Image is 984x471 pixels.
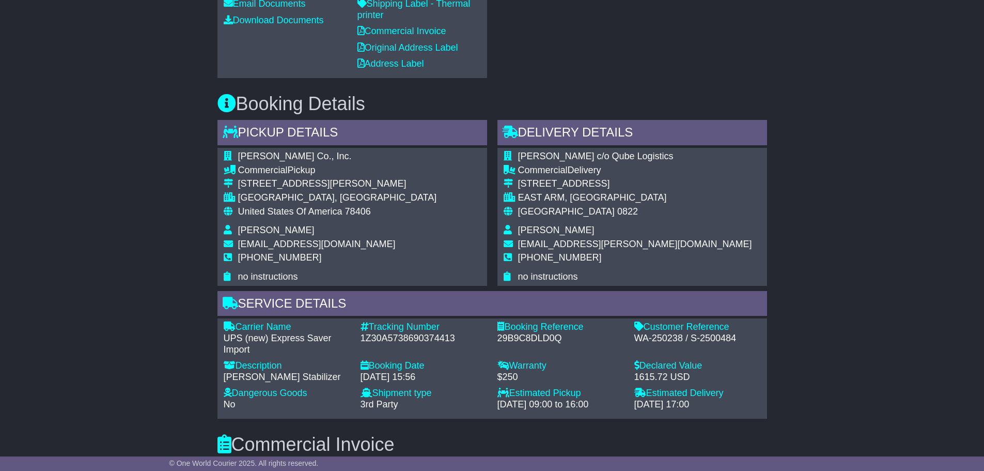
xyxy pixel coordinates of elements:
[224,372,350,383] div: [PERSON_NAME] Stabilizer
[518,165,568,175] span: Commercial
[217,94,767,114] h3: Booking Details
[361,333,487,344] div: 1Z30A5738690374413
[497,333,624,344] div: 29B9C8DLD0Q
[518,252,602,263] span: [PHONE_NUMBER]
[224,322,350,333] div: Carrier Name
[224,333,350,355] div: UPS (new) Express Saver Import
[238,165,288,175] span: Commercial
[238,252,322,263] span: [PHONE_NUMBER]
[217,434,767,455] h3: Commercial Invoice
[238,225,315,235] span: [PERSON_NAME]
[361,399,398,409] span: 3rd Party
[361,322,487,333] div: Tracking Number
[361,388,487,399] div: Shipment type
[361,360,487,372] div: Booking Date
[238,206,342,217] span: United States Of America
[634,360,761,372] div: Declared Value
[497,322,624,333] div: Booking Reference
[357,26,446,36] a: Commercial Invoice
[634,333,761,344] div: WA-250238 / S-2500484
[518,178,752,190] div: [STREET_ADDRESS]
[361,372,487,383] div: [DATE] 15:56
[224,388,350,399] div: Dangerous Goods
[634,388,761,399] div: Estimated Delivery
[238,239,396,249] span: [EMAIL_ADDRESS][DOMAIN_NAME]
[224,360,350,372] div: Description
[238,165,437,176] div: Pickup
[497,360,624,372] div: Warranty
[169,459,319,467] span: © One World Courier 2025. All rights reserved.
[634,399,761,411] div: [DATE] 17:00
[518,192,752,204] div: EAST ARM, [GEOGRAPHIC_DATA]
[518,165,752,176] div: Delivery
[238,151,352,161] span: [PERSON_NAME] Co., Inc.
[238,192,437,204] div: [GEOGRAPHIC_DATA], [GEOGRAPHIC_DATA]
[345,206,371,217] span: 78406
[518,271,578,282] span: no instructions
[357,58,424,69] a: Address Label
[497,372,624,383] div: $250
[634,372,761,383] div: 1615.72 USD
[357,42,458,53] a: Original Address Label
[224,15,324,25] a: Download Documents
[497,120,767,148] div: Delivery Details
[497,399,624,411] div: [DATE] 09:00 to 16:00
[518,151,674,161] span: [PERSON_NAME] c/o Qube Logistics
[238,178,437,190] div: [STREET_ADDRESS][PERSON_NAME]
[217,120,487,148] div: Pickup Details
[634,322,761,333] div: Customer Reference
[518,239,752,249] span: [EMAIL_ADDRESS][PERSON_NAME][DOMAIN_NAME]
[217,291,767,319] div: Service Details
[518,206,615,217] span: [GEOGRAPHIC_DATA]
[518,225,595,235] span: [PERSON_NAME]
[224,399,236,409] span: No
[238,271,298,282] span: no instructions
[497,388,624,399] div: Estimated Pickup
[617,206,638,217] span: 0822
